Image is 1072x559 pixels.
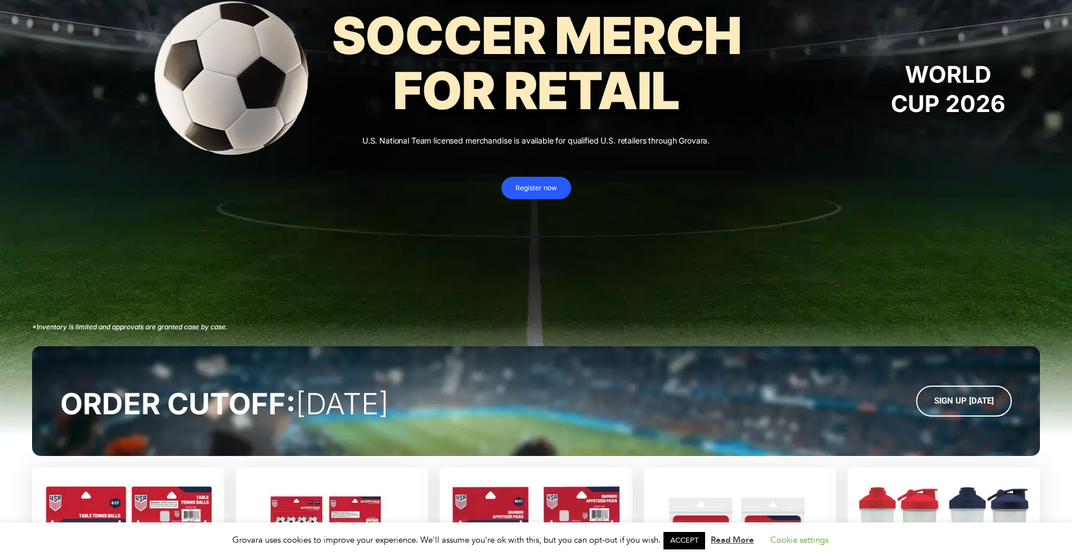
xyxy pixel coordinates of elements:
[501,177,571,199] a: Register now
[32,319,1040,335] h5: *Inventory is limited and approvals are granted case by case.
[770,534,828,545] a: Cookie settings
[934,397,994,405] span: Sign up [DATE]
[232,534,840,545] span: Grovara uses cookies to improve your experience. We'll assume you're ok with this, but you can op...
[515,184,557,192] span: Register now
[11,132,1061,149] p: U.S. National Team licensed merchandise is available for qualified U.S. retailers through Grovara.
[711,534,754,545] a: Read More
[916,386,1012,417] a: Sign up [DATE]
[60,386,389,422] h3: [DATE]
[878,60,1019,118] h2: WORLD CUP 2026
[60,386,295,422] strong: ORDER CUTOFF:
[663,532,705,549] a: ACCEPT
